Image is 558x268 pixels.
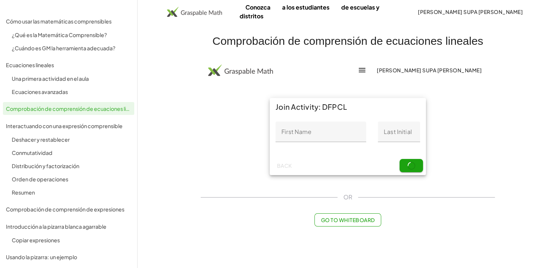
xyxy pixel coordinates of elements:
[6,244,103,253] span: © Graspable Inc, 2025
[12,237,60,243] font: Copiar expresiones
[240,0,379,23] a: de escuelas y distritos
[3,102,134,115] a: Comprobación de comprensión de ecuaciones lineales
[12,45,116,51] font: ¿Cuándo es GM la herramienta adecuada?
[180,8,285,15] span: [PERSON_NAME] SUPA [PERSON_NAME]
[12,189,35,196] font: Resumen
[418,8,523,15] font: [PERSON_NAME] SUPA [PERSON_NAME]
[103,244,200,253] a: Privacy policy
[212,35,483,47] font: Comprobación de comprensión de ecuaciones lineales
[3,203,134,216] a: Comprobación de comprensión de expresiones
[6,223,106,230] font: Introducción a la pizarra blanca agarrable
[6,206,124,213] font: Comprobación de comprensión de expresiones
[276,0,335,14] a: a los estudiantes
[124,158,178,165] span: Go to Whiteboard
[118,155,185,168] button: Go to Whiteboard
[6,18,112,25] font: Cómo usar las matemáticas comprensibles
[245,3,270,11] font: Conozca
[6,123,123,129] font: Interactuando con una expresión comprensible
[12,149,52,156] font: Conmutatividad
[12,176,68,182] font: Orden de operaciones
[6,105,142,112] font: Comprobación de comprensión de ecuaciones lineales
[12,88,68,95] font: Ecuaciones avanzadas
[3,15,134,28] a: Cómo usar las matemáticas comprensibles
[12,136,70,143] font: Deshacer y restablecer
[12,75,89,82] font: Una primera actividad en el aula
[147,134,156,143] span: OR
[3,250,134,263] a: Usando la pizarra: un ejemplo
[175,5,291,18] button: [PERSON_NAME] SUPA [PERSON_NAME]
[240,0,276,14] a: Conozca
[6,254,77,260] font: Usando la pizarra: un ejemplo
[412,5,529,18] button: [PERSON_NAME] SUPA [PERSON_NAME]
[3,58,134,71] a: Ecuaciones lineales
[3,220,134,233] a: Introducción a la pizarra blanca agarrable
[282,3,329,11] font: a los estudiantes
[6,62,54,68] font: Ecuaciones lineales
[12,32,107,38] font: ¿Qué es la Matemática Comprensible?
[3,119,134,132] a: Interactuando con una expresión comprensible
[73,40,230,57] div: Join Activity: DFPCL
[12,163,79,169] font: Distribución y factorización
